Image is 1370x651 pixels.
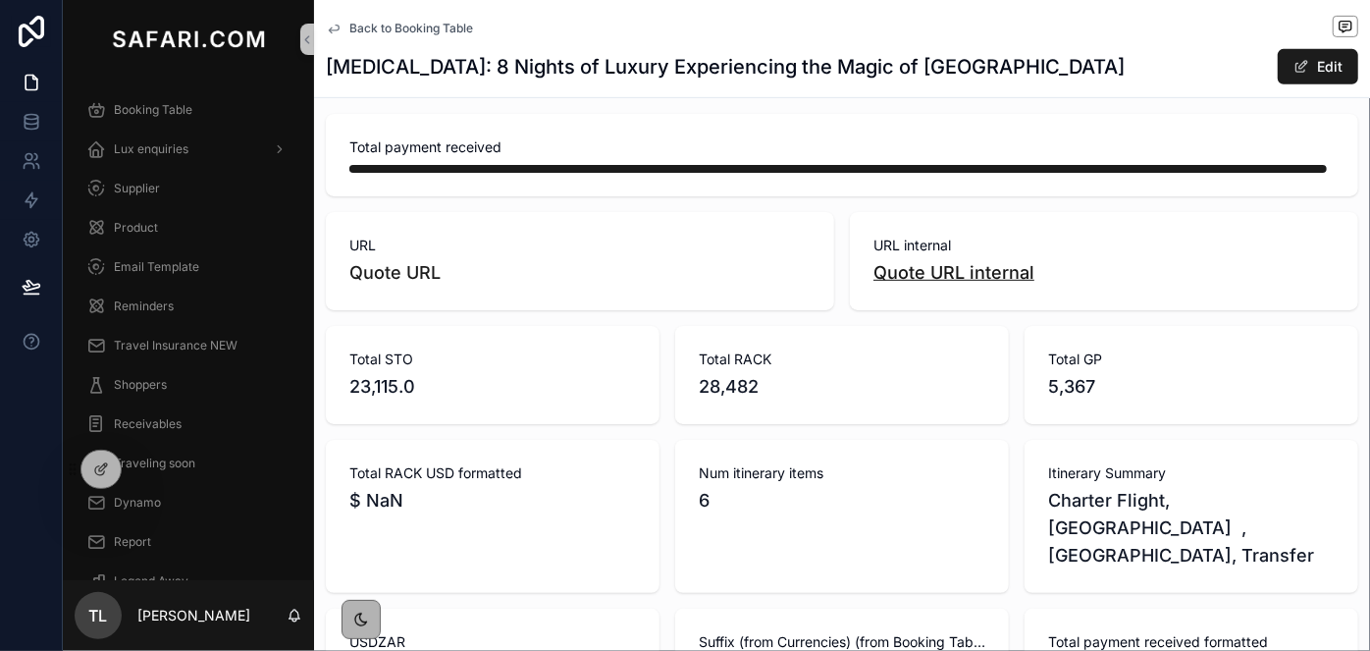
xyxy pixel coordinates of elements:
[349,373,636,401] span: 23,115.0
[75,367,302,403] a: Shoppers
[326,21,473,36] a: Back to Booking Table
[349,262,441,283] a: Quote URL
[75,328,302,363] a: Travel Insurance NEW
[1048,463,1335,483] span: Itinerary Summary
[1278,49,1358,84] button: Edit
[75,132,302,167] a: Lux enquiries
[114,456,195,471] span: Traveling soon
[75,446,302,481] a: Traveling soon
[63,79,314,580] div: scrollable content
[75,210,302,245] a: Product
[75,289,302,324] a: Reminders
[326,53,1125,81] h1: [MEDICAL_DATA]: 8 Nights of Luxury Experiencing the Magic of [GEOGRAPHIC_DATA]
[75,524,302,560] a: Report
[1048,487,1335,570] span: Charter Flight, [GEOGRAPHIC_DATA] , [GEOGRAPHIC_DATA], Transfer
[114,259,199,275] span: Email Template
[75,407,302,442] a: Receivables
[75,92,302,128] a: Booking Table
[114,141,188,157] span: Lux enquiries
[114,298,174,314] span: Reminders
[349,137,1335,157] span: Total payment received
[114,573,188,589] span: Legend Away
[114,534,151,550] span: Report
[349,21,473,36] span: Back to Booking Table
[114,495,161,511] span: Dynamo
[699,487,985,515] span: 6
[1048,373,1335,401] span: 5,367
[114,181,160,196] span: Supplier
[137,606,250,625] p: [PERSON_NAME]
[349,487,636,515] span: $ NaN
[114,377,167,393] span: Shoppers
[699,373,985,401] span: 28,482
[114,102,192,118] span: Booking Table
[873,236,1335,255] span: URL internal
[114,220,158,236] span: Product
[349,236,811,255] span: URL
[114,338,237,353] span: Travel Insurance NEW
[349,463,636,483] span: Total RACK USD formatted
[108,24,269,55] img: App logo
[873,262,1034,283] a: Quote URL internal
[75,249,302,285] a: Email Template
[75,171,302,206] a: Supplier
[1048,350,1335,369] span: Total GP
[75,564,302,599] a: Legend Away
[699,350,985,369] span: Total RACK
[89,604,108,627] span: TL
[114,416,182,432] span: Receivables
[699,463,985,483] span: Num itinerary items
[349,350,636,369] span: Total STO
[75,485,302,520] a: Dynamo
